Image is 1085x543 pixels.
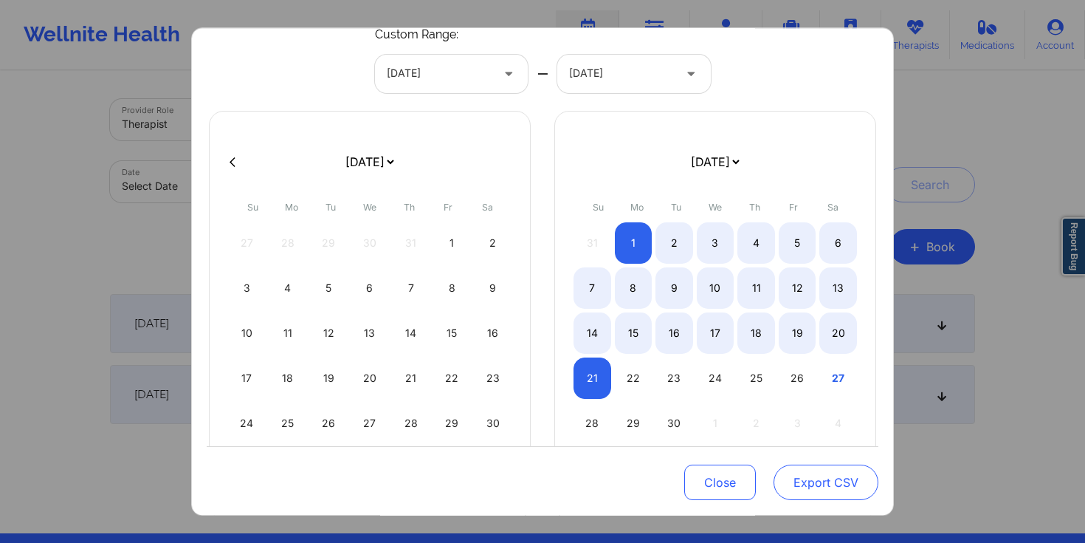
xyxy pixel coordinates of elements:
div: Tue Aug 12 2025 [310,313,348,355]
div: Mon Aug 18 2025 [269,358,307,400]
div: Thu Sep 04 2025 [737,223,775,264]
div: Sat Sep 13 2025 [819,268,857,310]
div: Wed Sep 24 2025 [697,358,734,400]
div: Thu Sep 25 2025 [737,358,775,400]
div: Sun Sep 21 2025 [573,358,611,400]
div: Wed Sep 10 2025 [697,268,734,310]
div: Fri Sep 12 2025 [779,268,816,310]
div: Sat Aug 23 2025 [474,358,512,400]
div: Wed Aug 20 2025 [351,358,389,400]
div: Sat Aug 02 2025 [474,223,512,264]
div: Fri Aug 15 2025 [433,313,471,355]
div: Fri Aug 01 2025 [433,223,471,264]
div: Sun Aug 17 2025 [228,358,266,400]
div: Sat Aug 30 2025 [474,403,512,445]
button: Export CSV [774,465,878,500]
div: Thu Aug 07 2025 [392,268,430,310]
div: Mon Aug 04 2025 [269,268,307,310]
div: Tue Aug 05 2025 [310,268,348,310]
div: Sat Sep 06 2025 [819,223,857,264]
div: Mon Sep 22 2025 [615,358,652,400]
div: Sun Sep 14 2025 [573,313,611,355]
abbr: Thursday [749,202,760,214]
div: Sun Aug 03 2025 [228,268,266,310]
div: Tue Aug 19 2025 [310,358,348,400]
div: Thu Aug 21 2025 [392,358,430,400]
div: Wed Aug 27 2025 [351,403,389,445]
div: Thu Sep 11 2025 [737,268,775,310]
div: Tue Sep 16 2025 [655,313,693,355]
abbr: Sunday [247,202,258,214]
abbr: Monday [285,202,298,214]
div: Thu Sep 18 2025 [737,313,775,355]
div: Fri Aug 22 2025 [433,358,471,400]
div: Mon Aug 11 2025 [269,313,307,355]
p: Custom Range: [375,27,458,44]
div: Mon Sep 01 2025 [615,223,652,264]
abbr: Tuesday [325,202,336,214]
div: Mon Sep 08 2025 [615,268,652,310]
div: Sat Sep 20 2025 [819,313,857,355]
div: Sat Aug 16 2025 [474,313,512,355]
div: Fri Aug 08 2025 [433,268,471,310]
div: Wed Sep 17 2025 [697,313,734,355]
div: Fri Sep 19 2025 [779,313,816,355]
div: Mon Sep 15 2025 [615,313,652,355]
abbr: Tuesday [671,202,681,214]
abbr: Monday [630,202,644,214]
div: Tue Sep 30 2025 [655,403,693,445]
abbr: Saturday [827,202,838,214]
abbr: Saturday [482,202,493,214]
div: Tue Sep 02 2025 [655,223,693,264]
div: Sun Aug 10 2025 [228,313,266,355]
div: Tue Sep 23 2025 [655,358,693,400]
div: Wed Aug 13 2025 [351,313,389,355]
div: Sat Sep 27 2025 [819,358,857,400]
div: Wed Sep 03 2025 [697,223,734,264]
div: [DATE] [569,55,674,94]
div: Mon Aug 25 2025 [269,403,307,445]
abbr: Wednesday [363,202,376,214]
abbr: Friday [789,202,798,214]
div: Fri Sep 26 2025 [779,358,816,400]
div: Tue Aug 26 2025 [310,403,348,445]
div: [DATE] [387,55,492,94]
div: Wed Aug 06 2025 [351,268,389,310]
div: Fri Aug 29 2025 [433,403,471,445]
div: Thu Aug 14 2025 [392,313,430,355]
div: Fri Sep 05 2025 [779,223,816,264]
div: Thu Aug 28 2025 [392,403,430,445]
abbr: Friday [444,202,452,214]
div: Sun Sep 07 2025 [573,268,611,310]
abbr: Thursday [404,202,415,214]
button: Close [684,465,756,500]
abbr: Sunday [593,202,604,214]
div: Sun Aug 24 2025 [228,403,266,445]
div: Tue Sep 09 2025 [655,268,693,310]
div: Mon Sep 29 2025 [615,403,652,445]
div: — [528,55,557,94]
div: Sat Aug 09 2025 [474,268,512,310]
div: Sun Sep 28 2025 [573,403,611,445]
abbr: Wednesday [709,202,722,214]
